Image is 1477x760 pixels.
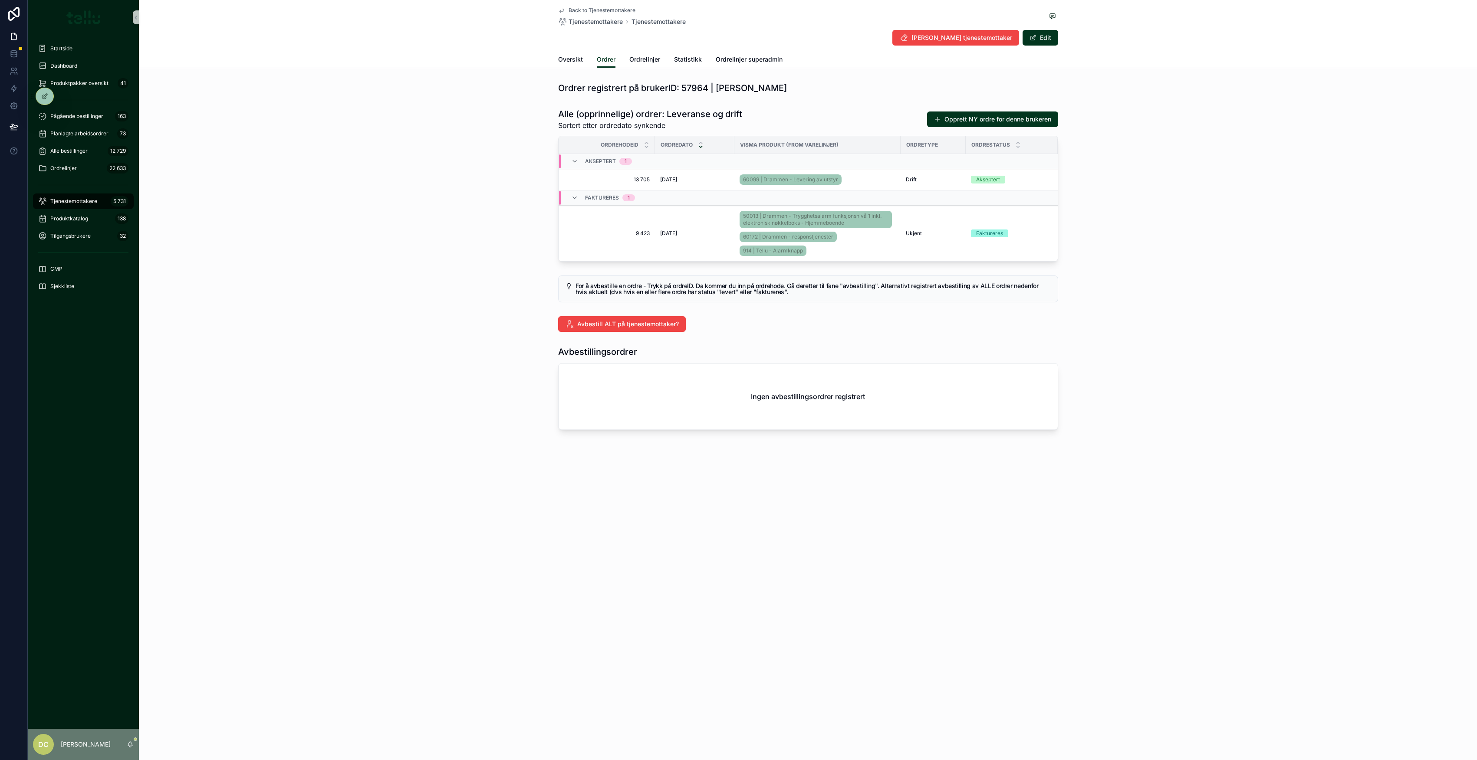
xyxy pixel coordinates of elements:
[50,45,72,52] span: Startside
[740,246,806,256] a: 914 | Tellu - Alarmknapp
[33,228,134,244] a: Tilgangsbrukere32
[906,230,922,237] span: Ukjent
[50,233,91,239] span: Tilgangsbrukere
[115,111,128,121] div: 163
[558,17,623,26] a: Tjenestemottakere
[33,261,134,277] a: CMP
[743,213,888,226] span: 50013 | Drammen - Trygghetsalarm funksjonsnivå 1 inkl. elektronisk nøkkelboks - Hjemmeboende
[743,247,803,254] span: 914 | Tellu - Alarmknapp
[1023,30,1058,46] button: Edit
[740,232,837,242] a: 60172 | Drammen - responstjenester
[33,193,134,209] a: Tjenestemottakere5 731
[50,198,97,205] span: Tjenestemottakere
[558,82,787,94] h1: Ordrer registrert på brukerID: 57964 | [PERSON_NAME]
[751,391,865,402] h2: Ingen avbestillingsordrer registrert
[906,176,917,183] span: Drift
[50,165,77,172] span: Ordrelinjer
[50,283,74,290] span: Sjekkliste
[33,75,134,91] a: Produktpakker oversikt41
[50,265,63,272] span: CMP
[38,739,49,750] span: DC
[569,230,650,237] a: 9 423
[50,147,88,154] span: Alle bestillinger
[632,17,686,26] a: Tjenestemottakere
[50,113,103,120] span: Pågående bestillinger
[674,52,702,69] a: Statistikk
[674,55,702,64] span: Statistikk
[740,211,892,228] a: 50013 | Drammen - Trygghetsalarm funksjonsnivå 1 inkl. elektronisk nøkkelboks - Hjemmeboende
[585,158,616,165] span: Akseptert
[111,196,128,206] div: 5 731
[558,120,742,131] span: Sortert etter ordredato synkende
[33,108,134,124] a: Pågående bestillinger163
[558,316,686,332] button: Avbestill ALT på tjenestemottaker?
[971,141,1010,148] span: Ordrestatus
[971,229,1053,237] a: Faktureres
[976,176,1000,183] div: Akseptert
[601,141,638,148] span: OrdrehodeID
[628,194,630,201] div: 1
[33,211,134,226] a: Produktkatalog138
[28,35,139,305] div: scrollable content
[558,52,583,69] a: Oversikt
[927,111,1058,127] button: Opprett NY ordre for denne brukeren
[108,146,128,156] div: 12 729
[660,230,729,237] a: [DATE]
[117,231,128,241] div: 32
[66,10,101,24] img: App logo
[740,174,842,185] a: 60099 | Drammen - Levering av utstyr
[117,128,128,139] div: 73
[558,55,583,64] span: Oversikt
[569,176,650,183] a: 13 705
[61,740,111,749] p: [PERSON_NAME]
[33,161,134,176] a: Ordrelinjer22 633
[976,229,1003,237] div: Faktureres
[660,230,677,237] span: [DATE]
[597,55,615,64] span: Ordrer
[906,230,961,237] a: Ukjent
[33,143,134,159] a: Alle bestillinger12 729
[971,176,1053,183] a: Akseptert
[33,278,134,294] a: Sjekkliste
[50,215,88,222] span: Produktkatalog
[892,30,1019,46] button: [PERSON_NAME] tjenestemottaker
[118,78,128,88] div: 41
[576,283,1050,295] h5: For å avbestille en ordre - Trykk på ordreID. Da kommer du inn på ordrehode. Gå deretter til fane...
[569,17,623,26] span: Tjenestemottakere
[115,213,128,224] div: 138
[577,320,679,328] span: Avbestill ALT på tjenestemottaker?
[660,176,729,183] a: [DATE]
[50,80,109,87] span: Produktpakker oversikt
[33,58,134,74] a: Dashboard
[743,176,838,183] span: 60099 | Drammen - Levering av utstyr
[597,52,615,68] a: Ordrer
[33,41,134,56] a: Startside
[107,163,128,174] div: 22 633
[740,173,895,187] a: 60099 | Drammen - Levering av utstyr
[33,126,134,141] a: Planlagte arbeidsordrer73
[558,346,637,358] h1: Avbestillingsordrer
[629,52,660,69] a: Ordrelinjer
[906,176,961,183] a: Drift
[911,33,1012,42] span: [PERSON_NAME] tjenestemottaker
[625,158,627,165] div: 1
[629,55,660,64] span: Ordrelinjer
[716,52,783,69] a: Ordrelinjer superadmin
[716,55,783,64] span: Ordrelinjer superadmin
[743,233,833,240] span: 60172 | Drammen - responstjenester
[558,7,635,14] a: Back to Tjenestemottakere
[569,7,635,14] span: Back to Tjenestemottakere
[740,209,895,258] a: 50013 | Drammen - Trygghetsalarm funksjonsnivå 1 inkl. elektronisk nøkkelboks - Hjemmeboende60172...
[50,130,109,137] span: Planlagte arbeidsordrer
[585,194,619,201] span: Faktureres
[558,108,742,120] h1: Alle (opprinnelige) ordrer: Leveranse og drift
[740,141,839,148] span: Visma produkt (from Varelinjer)
[660,176,677,183] span: [DATE]
[906,141,938,148] span: Ordretype
[661,141,693,148] span: Ordredato
[50,62,77,69] span: Dashboard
